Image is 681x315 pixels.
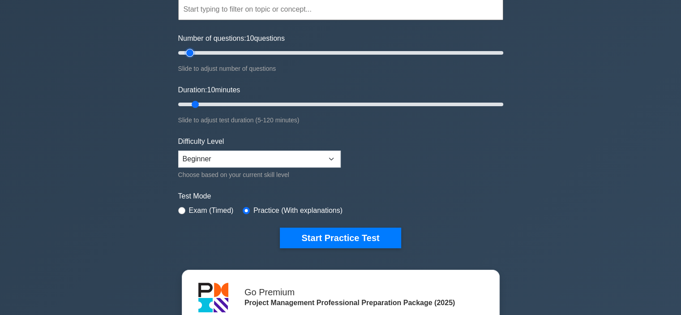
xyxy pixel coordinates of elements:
label: Exam (Timed) [189,205,234,216]
label: Difficulty Level [178,136,224,147]
label: Duration: minutes [178,85,240,95]
label: Test Mode [178,191,503,202]
span: 10 [246,35,254,42]
label: Practice (With explanations) [253,205,343,216]
span: 10 [207,86,215,94]
div: Slide to adjust number of questions [178,63,503,74]
button: Start Practice Test [280,228,401,248]
label: Number of questions: questions [178,33,285,44]
div: Slide to adjust test duration (5-120 minutes) [178,115,503,125]
div: Choose based on your current skill level [178,169,341,180]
